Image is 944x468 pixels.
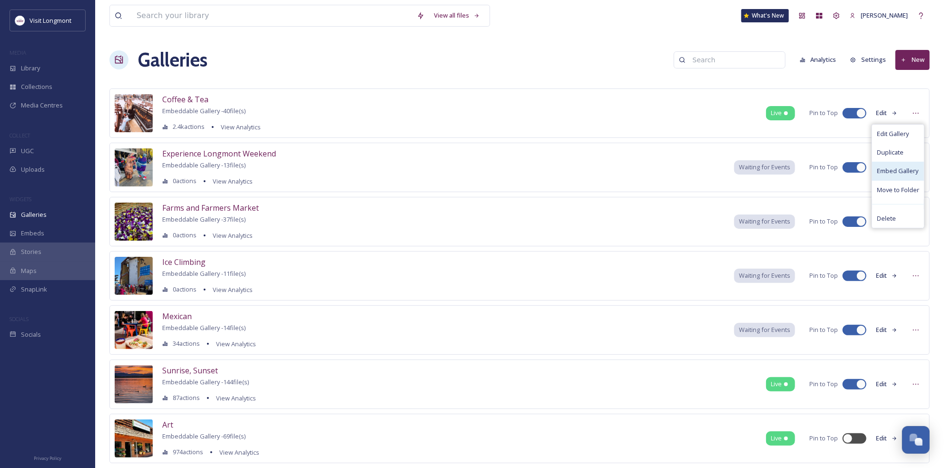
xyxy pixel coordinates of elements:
[21,229,44,238] span: Embeds
[216,340,256,348] span: View Analytics
[162,107,246,115] span: Embeddable Gallery - 40 file(s)
[10,49,26,56] span: MEDIA
[429,6,485,25] a: View all files
[10,315,29,322] span: SOCIALS
[115,419,153,458] img: f8b000bf-3838-4c4a-9cac-bb6b054d75a8.jpg
[809,271,838,280] span: Pin to Top
[871,429,903,448] button: Edit
[213,231,253,240] span: View Analytics
[115,203,153,241] img: 09306261-c511-4cb7-8da1-82cc0cced664.jpg
[132,5,412,26] input: Search your library
[795,50,841,69] button: Analytics
[173,448,203,457] span: 974 actions
[115,311,153,349] img: a3b82322-df13-472a-8d90-83b23f3c969e.jpg
[861,11,908,19] span: [PERSON_NAME]
[846,50,891,69] button: Settings
[21,210,47,219] span: Galleries
[877,214,896,223] span: Delete
[771,380,782,389] span: Live
[162,419,173,430] span: Art
[115,148,153,186] img: 47b8fb25-4ef2-40d6-af28-42b1b01bf20a.jpg
[809,325,838,334] span: Pin to Top
[162,378,249,386] span: Embeddable Gallery - 144 file(s)
[809,217,838,226] span: Pin to Top
[21,285,47,294] span: SnapLink
[877,185,919,195] span: Move to Folder
[771,434,782,443] span: Live
[739,163,790,172] span: Waiting for Events
[162,203,259,213] span: Farms and Farmers Market
[688,50,780,69] input: Search
[211,392,256,404] a: View Analytics
[115,365,153,403] img: 280e7660-18f3-46a1-b4d9-2b0f1ea58534.jpg
[208,175,253,187] a: View Analytics
[173,176,197,185] span: 0 actions
[739,271,790,280] span: Waiting for Events
[162,311,192,322] span: Mexican
[173,285,197,294] span: 0 actions
[162,365,218,376] span: Sunrise, Sunset
[809,434,838,443] span: Pin to Top
[162,269,246,278] span: Embeddable Gallery - 11 file(s)
[739,325,790,334] span: Waiting for Events
[21,266,37,275] span: Maps
[21,165,45,174] span: Uploads
[877,166,918,175] span: Embed Gallery
[138,46,207,74] a: Galleries
[219,448,259,457] span: View Analytics
[21,64,40,73] span: Library
[871,266,903,285] button: Edit
[21,330,41,339] span: Socials
[877,148,904,157] span: Duplicate
[771,108,782,117] span: Live
[739,217,790,226] span: Waiting for Events
[173,122,205,131] span: 2.4k actions
[173,231,197,240] span: 0 actions
[21,101,63,110] span: Media Centres
[809,108,838,117] span: Pin to Top
[21,247,41,256] span: Stories
[162,94,208,105] span: Coffee & Tea
[208,284,253,295] a: View Analytics
[162,148,276,159] span: Experience Longmont Weekend
[213,285,253,294] span: View Analytics
[10,195,31,203] span: WIDGETS
[871,375,903,393] button: Edit
[213,177,253,185] span: View Analytics
[162,161,246,169] span: Embeddable Gallery - 13 file(s)
[902,426,930,454] button: Open Chat
[741,9,789,22] a: What's New
[871,104,903,122] button: Edit
[877,129,909,138] span: Edit Gallery
[162,215,246,224] span: Embeddable Gallery - 37 file(s)
[162,432,246,440] span: Embeddable Gallery - 69 file(s)
[871,321,903,339] button: Edit
[115,94,153,132] img: 66550843-b5c7-43cf-a01d-3c920bcc5eea.jpg
[211,338,256,350] a: View Analytics
[208,230,253,241] a: View Analytics
[216,394,256,402] span: View Analytics
[34,452,61,463] a: Privacy Policy
[809,380,838,389] span: Pin to Top
[221,123,261,131] span: View Analytics
[173,339,200,348] span: 34 actions
[795,50,846,69] a: Analytics
[173,393,200,402] span: 87 actions
[21,82,52,91] span: Collections
[895,50,930,69] button: New
[162,257,206,267] span: Ice Climbing
[10,132,30,139] span: COLLECT
[15,16,25,25] img: longmont.jpg
[845,6,913,25] a: [PERSON_NAME]
[216,121,261,133] a: View Analytics
[21,146,34,156] span: UGC
[809,163,838,172] span: Pin to Top
[162,323,246,332] span: Embeddable Gallery - 14 file(s)
[34,455,61,461] span: Privacy Policy
[115,257,153,295] img: 5451fe76-4139-47d5-ab85-fe39459d8f8e.jpg
[846,50,895,69] a: Settings
[872,125,924,143] a: Edit Gallery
